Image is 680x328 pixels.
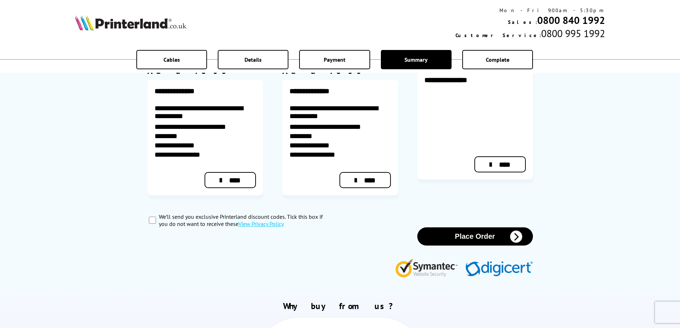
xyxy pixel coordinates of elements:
[537,14,605,27] a: 0800 840 1992
[417,227,533,246] button: Place Order
[159,213,332,227] label: We’ll send you exclusive Printerland discount codes. Tick this box if you do not want to receive ...
[395,257,463,277] img: Symantec Website Security
[75,301,605,312] h2: Why buy from us?
[245,56,262,63] span: Details
[508,19,537,25] span: Sales:
[238,220,284,227] a: modal_privacy
[404,56,428,63] span: Summary
[324,56,346,63] span: Payment
[541,27,605,40] span: 0800 995 1992
[163,56,180,63] span: Cables
[455,7,605,14] div: Mon - Fri 9:00am - 5:30pm
[75,15,186,31] img: Printerland Logo
[486,56,509,63] span: Complete
[465,261,533,277] img: Digicert
[455,32,541,39] span: Customer Service:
